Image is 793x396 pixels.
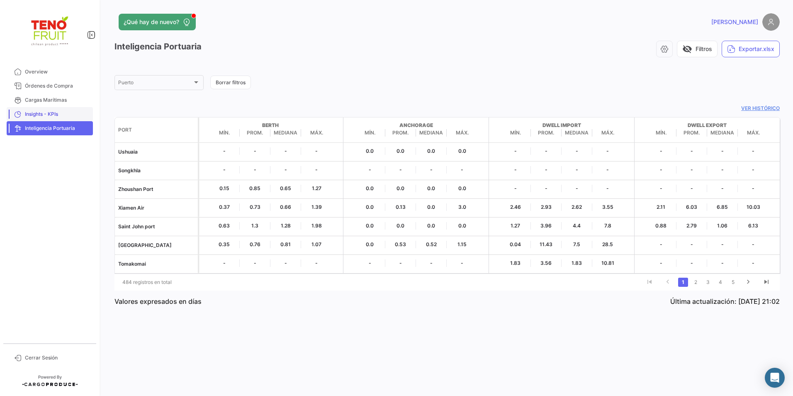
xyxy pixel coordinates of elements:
span: - [646,185,676,192]
span: - [738,166,769,174]
span: - [562,185,592,192]
span: - [707,259,738,267]
p: Zhoushan Port [118,186,195,193]
span: 0.65 [270,185,301,192]
span: visibility_off [682,44,692,54]
span: 4.4 [562,222,592,230]
button: visibility_offFiltros [677,41,718,57]
span: 7.5 [562,241,592,248]
div: 484 registros en total [114,272,246,293]
span: - [676,166,707,174]
li: page 4 [714,275,727,289]
span: - [385,259,416,267]
span: 0.0 [416,203,447,211]
span: - [240,259,270,267]
span: Mediana [416,129,447,137]
p: Valores expresados en días [114,297,202,306]
span: Órdenes de Compra [25,82,90,90]
span: Prom. [385,129,416,137]
span: 1.39 [301,203,332,211]
span: - [531,166,562,174]
span: 2.11 [646,203,676,211]
a: go to next page [740,278,756,287]
span: - [355,166,385,174]
span: 2.79 [676,222,707,230]
span: 0.13 [385,203,416,211]
span: 1.3 [240,222,270,230]
span: 6.03 [676,203,707,211]
span: 1.98 [301,222,332,230]
span: - [270,166,301,174]
span: - [676,147,707,155]
span: Mín. [355,129,385,137]
span: - [301,166,332,174]
span: 0.73 [240,203,270,211]
span: - [562,166,592,174]
li: page 2 [689,275,702,289]
span: 2.62 [562,203,592,211]
span: 3.56 [531,259,562,267]
span: - [592,147,623,155]
span: - [707,147,738,155]
a: go to last page [759,278,774,287]
span: - [738,185,769,192]
span: Mín. [646,129,676,137]
span: - [592,185,623,192]
a: Órdenes de Compra [7,79,93,93]
span: 1.06 [707,222,738,230]
a: 5 [728,278,738,287]
img: 4e1e1659-7f63-4117-95b6-a7c145756f79.jpeg [29,10,71,51]
span: - [676,259,707,267]
span: 0.0 [355,241,385,248]
span: - [562,147,592,155]
span: 1.28 [270,222,301,230]
span: Cargas Marítimas [25,96,90,104]
span: 6.85 [707,203,738,211]
span: 0.0 [355,185,385,192]
span: [PERSON_NAME] [711,18,758,26]
span: - [447,259,477,267]
span: - [301,147,332,155]
span: 1.07 [301,241,332,248]
span: Puerto [118,81,192,87]
strong: Dwell Export [646,122,769,129]
span: - [531,185,562,192]
span: - [209,259,240,267]
span: 0.52 [416,241,447,248]
button: Exportar.xlsx [722,41,780,57]
span: 0.0 [385,147,416,155]
span: - [270,147,301,155]
li: page 5 [727,275,739,289]
span: Máx. [738,129,769,137]
button: ¿Qué hay de nuevo? [119,14,196,30]
a: 3 [703,278,713,287]
span: - [738,259,769,267]
span: 0.0 [355,147,385,155]
span: - [447,166,477,174]
span: Máx. [447,129,477,137]
span: 11.43 [531,241,562,248]
span: - [707,241,738,248]
a: Cargas Marítimas [7,93,93,107]
span: - [646,147,676,155]
p: Xiamen Air [118,204,195,212]
span: - [240,166,270,174]
span: 3.0 [447,203,477,211]
span: 0.53 [385,241,416,248]
span: Prom. [676,129,707,137]
span: - [707,185,738,192]
span: - [355,259,385,267]
span: - [209,147,240,155]
a: 2 [691,278,701,287]
span: - [500,166,531,174]
span: 0.81 [270,241,301,248]
span: Inteligencia Portuaria [25,125,90,132]
span: ¿Qué hay de nuevo? [124,18,179,26]
span: - [592,166,623,174]
strong: Berth [209,122,332,129]
span: Mediana [707,129,738,137]
a: go to previous page [660,278,676,287]
p: Ushuaia [118,148,195,156]
div: Abrir Intercom Messenger [765,368,785,388]
span: 0.0 [416,147,447,155]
